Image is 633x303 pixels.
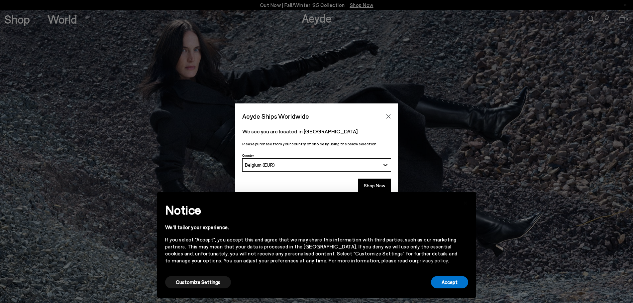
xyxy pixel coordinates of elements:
[417,257,448,263] a: privacy policy
[431,276,468,288] button: Accept
[463,197,468,207] span: ×
[165,276,231,288] button: Customize Settings
[358,179,391,193] button: Shop Now
[165,201,458,219] h2: Notice
[165,236,458,264] div: If you select "Accept", you accept this and agree that we may share this information with third p...
[458,194,474,210] button: Close this notice
[242,110,309,122] span: Aeyde Ships Worldwide
[165,224,458,231] div: We'll tailor your experience.
[242,127,391,135] p: We see you are located in [GEOGRAPHIC_DATA]
[245,162,275,168] span: Belgium (EUR)
[383,111,393,121] button: Close
[242,141,391,147] p: Please purchase from your country of choice by using the below selection:
[242,153,254,157] span: Country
